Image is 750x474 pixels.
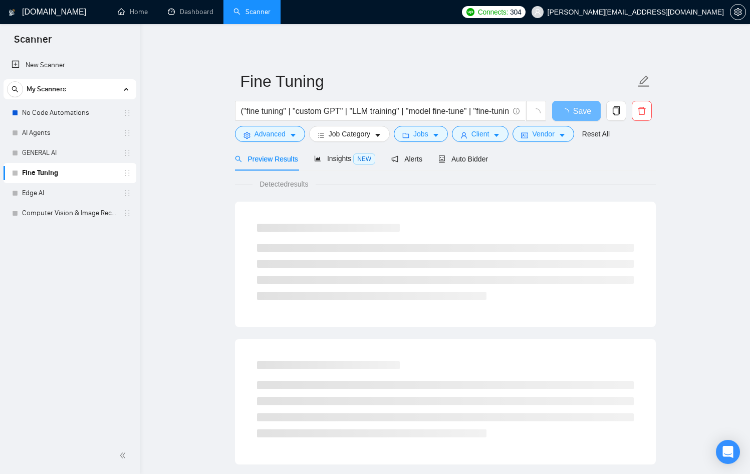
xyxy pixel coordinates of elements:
span: setting [730,8,745,16]
span: Client [471,128,489,139]
span: Vendor [532,128,554,139]
span: Save [573,105,591,117]
a: No Code Automations [22,103,117,123]
span: loading [532,108,541,117]
img: logo [9,5,16,21]
a: homeHome [118,8,148,16]
span: loading [561,108,573,116]
span: setting [243,131,251,139]
li: New Scanner [4,55,136,75]
span: Preview Results [235,155,298,163]
span: caret-down [374,131,381,139]
span: user [460,131,467,139]
span: info-circle [513,108,520,114]
span: bars [318,131,325,139]
span: 304 [510,7,521,18]
span: holder [123,109,131,117]
span: holder [123,209,131,217]
span: area-chart [314,155,321,162]
span: folder [402,131,409,139]
span: Jobs [413,128,428,139]
a: Edge AI [22,183,117,203]
button: Save [552,101,601,121]
span: Auto Bidder [438,155,488,163]
span: Connects: [478,7,508,18]
span: holder [123,129,131,137]
a: Reset All [582,128,610,139]
a: AI Agents [22,123,117,143]
button: settingAdvancedcaret-down [235,126,305,142]
input: Scanner name... [240,69,635,94]
li: My Scanners [4,79,136,223]
button: barsJob Categorycaret-down [309,126,390,142]
span: Insights [314,154,375,163]
button: folderJobscaret-down [394,126,448,142]
button: copy [606,101,626,121]
a: searchScanner [233,8,271,16]
span: search [235,155,242,163]
a: Fine Tuning [22,163,117,183]
span: caret-down [432,131,439,139]
a: New Scanner [12,55,128,75]
a: setting [730,8,746,16]
span: search [8,86,23,93]
span: holder [123,169,131,177]
input: Search Freelance Jobs... [241,105,509,117]
span: idcard [521,131,528,139]
button: idcardVendorcaret-down [513,126,574,142]
span: Scanner [6,32,60,53]
span: Advanced [255,128,286,139]
button: search [7,81,23,97]
span: copy [607,106,626,115]
button: setting [730,4,746,20]
span: Alerts [391,155,422,163]
span: holder [123,149,131,157]
a: dashboardDashboard [168,8,213,16]
span: Detected results [253,179,315,190]
span: caret-down [290,131,297,139]
button: userClientcaret-down [452,126,509,142]
span: delete [632,106,651,115]
span: My Scanners [27,79,66,99]
span: edit [637,75,650,88]
span: Job Category [329,128,370,139]
span: NEW [353,153,375,165]
span: holder [123,189,131,197]
span: caret-down [493,131,500,139]
a: Computer Vision & Image Recognition [22,203,117,223]
a: GENERAL AI [22,143,117,163]
button: delete [632,101,652,121]
span: double-left [119,450,129,460]
span: caret-down [559,131,566,139]
img: upwork-logo.png [466,8,474,16]
span: user [534,9,541,16]
span: notification [391,155,398,163]
span: robot [438,155,445,163]
div: Open Intercom Messenger [716,440,740,464]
